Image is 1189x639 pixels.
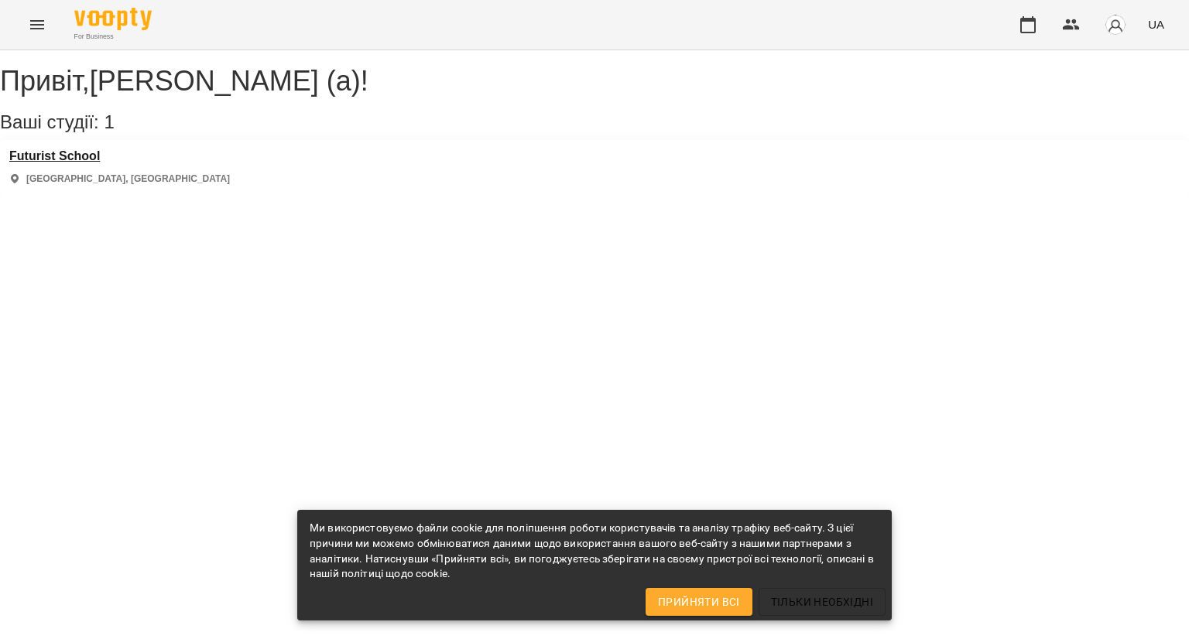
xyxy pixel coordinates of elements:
a: Futurist School [9,149,230,163]
span: UA [1148,16,1164,32]
p: [GEOGRAPHIC_DATA], [GEOGRAPHIC_DATA] [26,173,230,186]
span: For Business [74,32,152,42]
span: 1 [104,111,114,132]
button: UA [1142,10,1170,39]
img: Voopty Logo [74,8,152,30]
button: Menu [19,6,56,43]
img: avatar_s.png [1105,14,1126,36]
